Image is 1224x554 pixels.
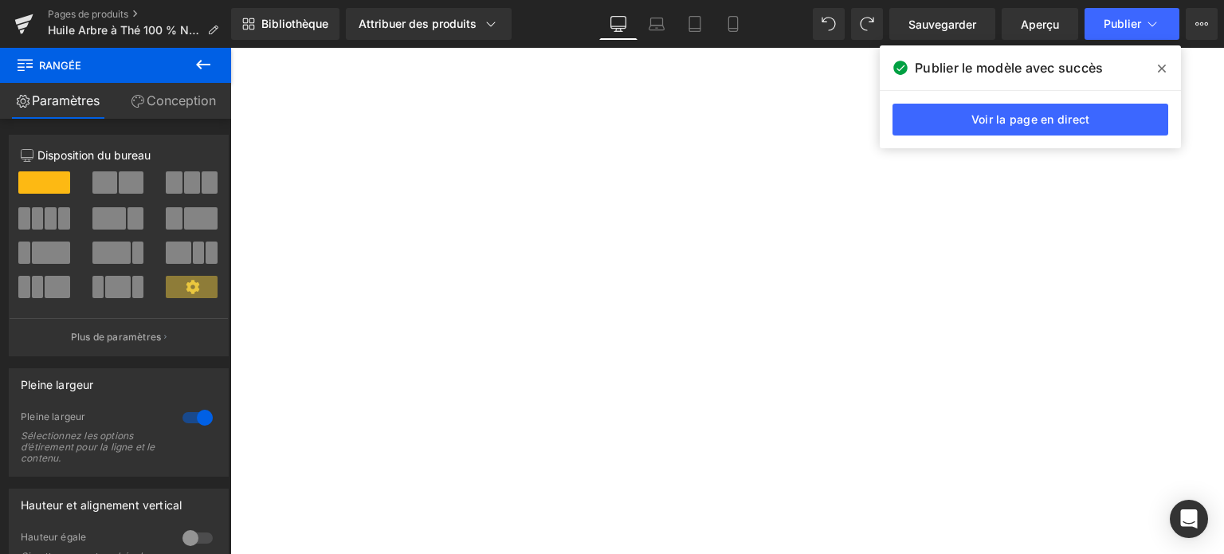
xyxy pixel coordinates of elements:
font: Pages de produits [48,8,128,20]
font: Huile Arbre à Thé 100 % Naturelle [48,23,229,37]
font: Disposition du bureau [37,148,151,162]
font: Sélectionnez les options d’étirement pour la ligne et le contenu. [21,430,155,464]
a: Comprimé [676,8,714,40]
font: Pleine largeur [21,411,86,422]
font: Voir la page en direct [971,112,1090,126]
font: Aperçu [1021,18,1059,31]
font: Paramètres [32,92,100,108]
a: Mobile [714,8,752,40]
font: Bibliothèque [261,17,328,30]
a: Bureau [599,8,637,40]
button: Plus [1186,8,1218,40]
button: Publier [1085,8,1179,40]
button: Défaire [813,8,845,40]
font: Plus de paramètres [71,331,162,343]
a: Aperçu [1002,8,1078,40]
font: Pleine largeur [21,378,94,391]
a: Voir la page en direct [892,104,1168,136]
font: Publier le modèle avec succès [915,60,1103,76]
font: Attribuer des produits [359,17,477,30]
a: Nouvelle bibliothèque [231,8,339,40]
a: Ordinateur portable [637,8,676,40]
font: Hauteur égale [21,531,86,543]
button: Plus de paramètres [10,318,228,356]
font: Sauvegarder [908,18,976,31]
font: Hauteur et alignement vertical [21,498,182,512]
a: Conception [116,83,231,119]
font: Conception [147,92,216,108]
button: Refaire [851,8,883,40]
a: Pages de produits [48,8,231,21]
div: Ouvrir Intercom Messenger [1170,500,1208,538]
font: Publier [1104,17,1141,30]
font: Rangée [39,59,81,72]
